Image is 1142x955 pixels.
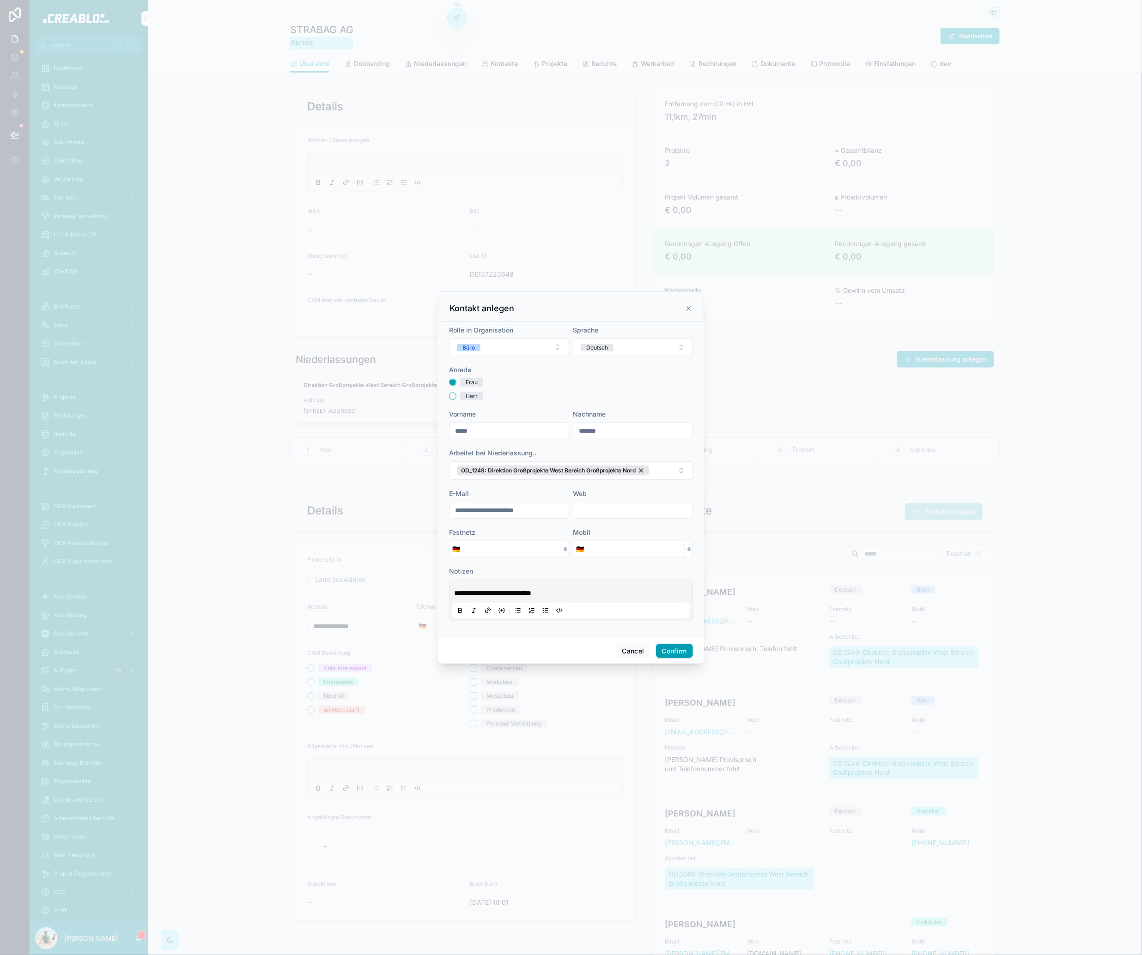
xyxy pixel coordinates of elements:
[573,338,693,356] button: Select Button
[586,344,608,351] div: Deutsch
[576,544,584,554] span: 🇩🇪
[449,461,693,480] button: Select Button
[573,490,587,497] span: Web
[616,644,650,659] button: Cancel
[449,338,569,356] button: Select Button
[573,326,598,334] span: Sprache
[462,344,475,351] div: Büro
[457,465,649,476] button: Unselect 1345
[449,567,473,575] span: Notizen
[449,326,513,334] span: Rolle in Organisation
[466,378,478,387] div: Frau
[656,644,693,659] button: Confirm
[449,528,475,536] span: Festnetz
[449,449,536,457] span: Arbeitet bei Niederlassung..
[461,467,636,474] span: OD_1249: Direktion Großprojekte West Bereich Großprojekte Nord
[449,366,471,374] span: Anrede
[573,528,590,536] span: Mobil
[450,303,514,314] h3: Kontakt anlegen
[450,541,463,557] button: Select Button
[581,343,614,352] button: Unselect DEUTSCH
[449,410,476,418] span: Vorname
[452,544,460,554] span: 🇩🇪
[573,541,587,557] button: Select Button
[573,410,606,418] span: Nachname
[449,490,469,497] span: E-Mail
[466,392,478,400] div: Herr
